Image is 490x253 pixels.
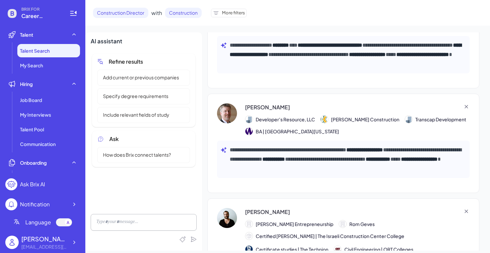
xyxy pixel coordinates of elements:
[349,221,375,228] span: Rom Geves
[99,151,175,158] span: How does Brix connect talents?
[99,74,183,81] span: Add current or previous companies
[20,200,50,208] div: Notification
[20,81,33,87] span: Hiring
[20,31,33,38] span: Talent
[344,246,413,253] span: Civil Engineering | ORT Colleges
[256,221,333,228] span: [PERSON_NAME] Entrepreneurship
[245,103,290,111] div: [PERSON_NAME]
[245,116,253,123] img: 公司logo
[99,111,173,118] span: Include relevant fields of study
[21,12,61,20] span: Career Executive Guangzhou
[256,233,404,240] span: Certified [PERSON_NAME] | The Israeli Construction Center College
[245,208,290,216] div: [PERSON_NAME]
[20,62,43,69] span: My Search
[109,58,143,66] span: Refine results
[21,243,68,250] div: jessicachiuan@126.com
[217,208,237,228] img: Matan Cohen
[20,126,44,133] span: Talent Pool
[20,159,47,166] span: Onboarding
[91,37,197,46] div: AI assistant
[20,111,51,118] span: My Interviews
[334,246,341,253] img: 880.jpg
[21,234,68,243] div: jessie
[321,116,328,123] img: 公司logo
[5,236,19,249] img: user_logo.png
[93,8,148,18] span: Construction Director
[20,141,56,147] span: Communication
[245,128,253,135] img: 75.jpg
[21,7,61,12] span: BRIX FOR
[217,103,237,123] img: Bill Robison
[20,97,42,103] span: Job Board
[165,8,202,18] span: Construction
[245,246,253,253] img: 416.jpg
[109,135,119,143] span: Ask
[20,47,50,54] span: Talent Search
[405,116,412,123] img: 公司logo
[415,116,466,123] span: Transcap Development
[20,180,45,188] div: Ask Brix AI
[151,9,162,17] span: with
[256,128,339,135] span: BA | [GEOGRAPHIC_DATA][US_STATE]
[222,10,245,16] span: More filters
[25,218,51,226] span: Language
[256,246,328,253] span: Certificate studies | The Technion
[331,116,399,123] span: [PERSON_NAME] Construction
[99,93,172,100] span: Specify degree requirements
[256,116,315,123] span: Developer's Resource, LLC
